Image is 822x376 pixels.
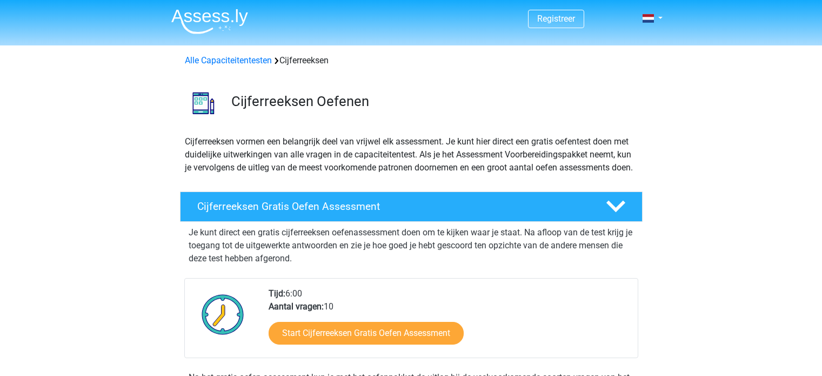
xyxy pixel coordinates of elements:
[269,301,324,312] b: Aantal vragen:
[181,54,642,67] div: Cijferreeksen
[185,55,272,65] a: Alle Capaciteitentesten
[196,287,250,341] img: Klok
[176,192,647,222] a: Cijferreeksen Gratis Oefen Assessment
[231,93,634,110] h3: Cijferreeksen Oefenen
[269,288,285,299] b: Tijd:
[181,80,226,126] img: cijferreeksen
[171,9,248,34] img: Assessly
[260,287,637,358] div: 6:00 10
[269,322,464,345] a: Start Cijferreeksen Gratis Oefen Assessment
[185,135,638,174] p: Cijferreeksen vormen een belangrijk deel van vrijwel elk assessment. Je kunt hier direct een grat...
[537,14,575,24] a: Registreer
[189,226,634,265] p: Je kunt direct een gratis cijferreeksen oefenassessment doen om te kijken waar je staat. Na afloo...
[197,200,589,213] h4: Cijferreeksen Gratis Oefen Assessment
